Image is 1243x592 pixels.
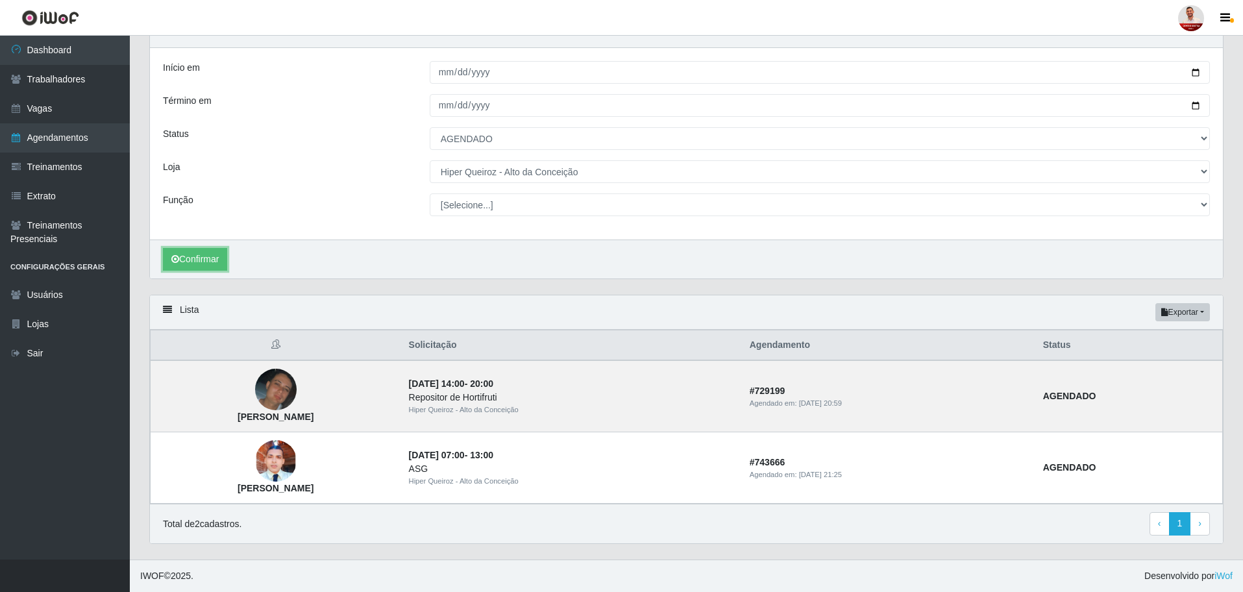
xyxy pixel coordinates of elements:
input: 00/00/0000 [430,94,1210,117]
th: Solicitação [401,330,742,361]
span: ‹ [1158,518,1161,528]
span: Desenvolvido por [1144,569,1233,583]
a: iWof [1214,571,1233,581]
th: Agendamento [742,330,1035,361]
div: Hiper Queiroz - Alto da Conceição [409,404,734,415]
input: 00/00/0000 [430,61,1210,84]
span: › [1198,518,1201,528]
th: Status [1035,330,1223,361]
time: [DATE] 07:00 [409,450,465,460]
button: Exportar [1155,303,1210,321]
label: Loja [163,160,180,174]
strong: # 729199 [750,386,785,396]
div: Agendado em: [750,469,1028,480]
span: IWOF [140,571,164,581]
label: Status [163,127,189,141]
img: Jefferson Cleiton Bezerr [255,369,297,411]
button: Confirmar [163,248,227,271]
nav: pagination [1150,512,1210,536]
label: Função [163,193,193,207]
img: Edson Gabriel Morais santos [255,415,297,507]
p: Total de 2 cadastros. [163,517,241,531]
strong: [PERSON_NAME] [238,412,314,422]
a: Previous [1150,512,1170,536]
time: [DATE] 21:25 [799,471,842,478]
strong: AGENDADO [1043,391,1096,401]
div: ASG [409,462,734,476]
a: Next [1190,512,1210,536]
strong: [PERSON_NAME] [238,483,314,493]
span: © 2025 . [140,569,193,583]
div: Repositor de Hortifruti [409,391,734,404]
time: 20:00 [470,378,493,389]
time: 13:00 [470,450,493,460]
strong: - [409,378,493,389]
time: [DATE] 20:59 [799,399,842,407]
a: 1 [1169,512,1191,536]
img: CoreUI Logo [21,10,79,26]
div: Lista [150,295,1223,330]
time: [DATE] 14:00 [409,378,465,389]
strong: AGENDADO [1043,462,1096,473]
label: Início em [163,61,200,75]
div: Hiper Queiroz - Alto da Conceição [409,476,734,487]
strong: - [409,450,493,460]
div: Agendado em: [750,398,1028,409]
strong: # 743666 [750,457,785,467]
label: Término em [163,94,212,108]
